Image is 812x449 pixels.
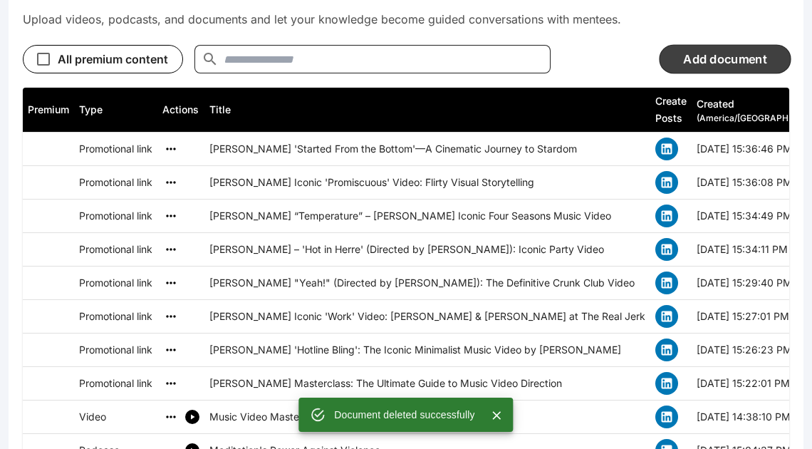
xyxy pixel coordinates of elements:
th: Promotional link [74,334,157,367]
td: [PERSON_NAME] "Yeah!" (Directed by [PERSON_NAME]): The Definitive Crunk Club Video [204,267,650,300]
button: Generate LinkedIn Post [655,406,678,428]
button: Generate LinkedIn Post [655,205,678,227]
button: Close [486,405,508,426]
div: Document deleted successfully [334,402,474,428]
button: Remove Music Video Mastery [162,408,179,425]
button: Remove Director X’s Iconic 'Work' Video: Rihanna & Drake at The Real Jerk [162,308,179,325]
th: Promotional link [74,200,157,233]
th: Promotional link [74,166,157,200]
td: [PERSON_NAME] Iconic 'Promiscuous' Video: Flirty Visual Storytelling [204,166,650,200]
th: Title [204,88,650,133]
th: Premium [23,88,74,133]
button: Remove Director X’s Iconic 'Promiscuous' Video: Flirty Visual Storytelling [162,174,179,191]
button: Remove Usher's "Yeah!" (Directed by Director X): The Definitive Crunk Club Video [162,274,179,291]
th: Video [74,401,157,434]
th: Promotional link [74,133,157,166]
button: Generate LinkedIn Post [655,272,678,294]
button: Remove Sean Paul’s “Temperature” – Director X’s Iconic Four Seasons Music Video [162,207,179,224]
button: Generate LinkedIn Post [655,171,678,194]
button: Remove Director X’s Masterclass: The Ultimate Guide to Music Video Direction [162,375,179,392]
th: Type [74,88,157,133]
th: Promotional link [74,233,157,267]
td: [PERSON_NAME] “Temperature” – [PERSON_NAME] Iconic Four Seasons Music Video [204,200,650,233]
td: [PERSON_NAME] Iconic 'Work' Video: [PERSON_NAME] & [PERSON_NAME] at The Real Jerk [204,300,650,334]
th: Promotional link [74,300,157,334]
button: Generate LinkedIn Post [655,339,678,361]
button: Add document [659,44,791,73]
td: [PERSON_NAME] Masterclass: The Ultimate Guide to Music Video Direction [204,367,650,401]
td: Music Video Mastery [204,401,650,434]
th: Promotional link [74,367,157,401]
p: Upload videos, podcasts, and documents and let your knowledge become guided conversations with me... [23,11,789,28]
button: Remove Nelly – 'Hot in Herre' (Directed by Director X): Iconic Party Video [162,241,179,258]
th: Promotional link [74,267,157,300]
button: Generate LinkedIn Post [655,305,678,328]
td: [PERSON_NAME] – 'Hot in Herre' (Directed by [PERSON_NAME]): Iconic Party Video [204,233,650,267]
th: Actions [157,88,204,133]
button: Generate LinkedIn Post [655,238,678,261]
td: [PERSON_NAME] 'Hotline Bling': The Iconic Minimalist Music Video by [PERSON_NAME] [204,334,650,367]
div: All premium content [58,51,168,68]
button: Remove Drake's 'Started From the Bottom'—A Cinematic Journey to Stardom [162,140,179,158]
button: Generate LinkedIn Post [655,372,678,395]
th: Create Posts [650,88,692,133]
td: [PERSON_NAME] 'Started From the Bottom'—A Cinematic Journey to Stardom [204,133,650,166]
button: Remove Drake's 'Hotline Bling': The Iconic Minimalist Music Video by Director X [162,341,179,358]
button: Generate LinkedIn Post [655,138,678,160]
